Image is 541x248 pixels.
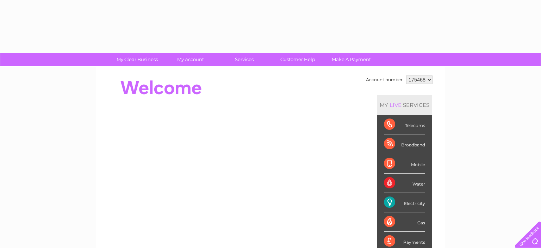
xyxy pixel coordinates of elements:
[108,53,166,66] a: My Clear Business
[384,174,425,193] div: Water
[384,193,425,212] div: Electricity
[384,115,425,134] div: Telecoms
[377,95,432,115] div: MY SERVICES
[384,154,425,174] div: Mobile
[269,53,327,66] a: Customer Help
[215,53,273,66] a: Services
[384,134,425,154] div: Broadband
[384,212,425,232] div: Gas
[364,74,404,86] td: Account number
[388,102,403,108] div: LIVE
[322,53,380,66] a: Make A Payment
[162,53,220,66] a: My Account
